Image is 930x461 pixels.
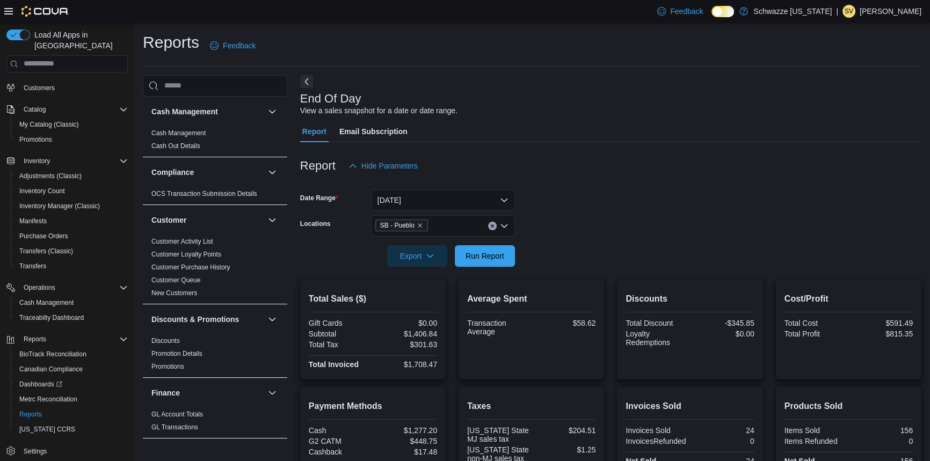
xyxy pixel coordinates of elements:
a: Promotions [151,363,184,370]
span: Inventory Count [15,185,128,197]
span: Customer Loyalty Points [151,250,221,259]
span: Transfers [15,260,128,273]
span: Promotion Details [151,349,202,358]
img: Cova [21,6,69,17]
span: Promotions [19,135,52,144]
button: Transfers [11,259,132,274]
span: Purchase Orders [15,230,128,243]
h2: Payment Methods [309,400,437,413]
label: Locations [300,219,331,228]
div: Simonita Valdez [842,5,855,18]
button: Export [387,245,447,267]
a: Customers [19,82,59,94]
a: Customer Queue [151,276,200,284]
span: Customer Queue [151,276,200,284]
span: Manifests [19,217,47,225]
div: Customer [143,235,287,304]
a: Purchase Orders [15,230,72,243]
a: Cash Management [151,129,206,137]
div: -$345.85 [692,319,754,327]
span: Canadian Compliance [15,363,128,376]
div: Finance [143,408,287,438]
h3: Finance [151,387,180,398]
span: Export [394,245,441,267]
span: Cash Management [19,298,74,307]
span: Dashboards [15,378,128,391]
span: My Catalog (Classic) [15,118,128,131]
span: Transfers (Classic) [19,247,73,255]
button: Metrc Reconciliation [11,392,132,407]
a: Traceabilty Dashboard [15,311,88,324]
div: $204.51 [534,426,596,435]
div: Subtotal [309,330,371,338]
a: Transfers [15,260,50,273]
button: Reports [11,407,132,422]
button: Inventory [2,153,132,169]
h3: Compliance [151,167,194,178]
div: Total Cost [784,319,847,327]
h3: Customer [151,215,186,225]
span: Canadian Compliance [19,365,83,374]
button: Inventory Count [11,184,132,199]
a: GL Transactions [151,423,198,431]
a: [US_STATE] CCRS [15,423,79,436]
div: $591.49 [851,319,913,327]
div: G2 CATM [309,437,371,445]
button: Customer [151,215,264,225]
span: Inventory Manager (Classic) [15,200,128,213]
h3: Cash Management [151,106,218,117]
span: SV [845,5,853,18]
h2: Taxes [467,400,595,413]
button: Open list of options [500,222,508,230]
span: Feedback [223,40,256,51]
div: $0.00 [692,330,754,338]
div: Items Refunded [784,437,847,445]
div: $815.35 [851,330,913,338]
a: Discounts [151,337,180,345]
span: Inventory [24,157,50,165]
h2: Total Sales ($) [309,292,437,305]
button: Cash Management [266,105,279,118]
span: Washington CCRS [15,423,128,436]
h2: Products Sold [784,400,913,413]
input: Dark Mode [711,6,734,17]
a: Cash Out Details [151,142,200,150]
span: Catalog [19,103,128,116]
span: Metrc Reconciliation [15,393,128,406]
p: [PERSON_NAME] [860,5,921,18]
a: BioTrack Reconciliation [15,348,91,361]
h2: Discounts [626,292,754,305]
span: GL Transactions [151,423,198,431]
button: Transfers (Classic) [11,244,132,259]
div: Cash [309,426,371,435]
button: Compliance [266,166,279,179]
span: Settings [19,444,128,458]
div: Cashback [309,448,371,456]
span: Customer Activity List [151,237,213,246]
h2: Average Spent [467,292,595,305]
div: 0 [692,437,754,445]
button: Reports [19,333,50,346]
button: Remove SB - Pueblo from selection in this group [417,222,423,229]
button: Reports [2,332,132,347]
button: Traceabilty Dashboard [11,310,132,325]
div: Invoices Sold [626,426,688,435]
div: $448.75 [375,437,437,445]
button: Inventory [19,155,54,167]
div: View a sales snapshot for a date or date range. [300,105,457,116]
span: Adjustments (Classic) [15,170,128,182]
div: $0.00 [375,319,437,327]
span: Operations [19,281,128,294]
h3: Report [300,159,336,172]
div: $1.25 [534,445,596,454]
span: SB - Pueblo [375,219,428,231]
span: Feedback [670,6,703,17]
div: Total Discount [626,319,688,327]
div: $1,277.20 [375,426,437,435]
a: Settings [19,445,51,458]
a: New Customers [151,289,197,297]
span: SB - Pueblo [380,220,415,231]
span: Reports [24,335,46,343]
